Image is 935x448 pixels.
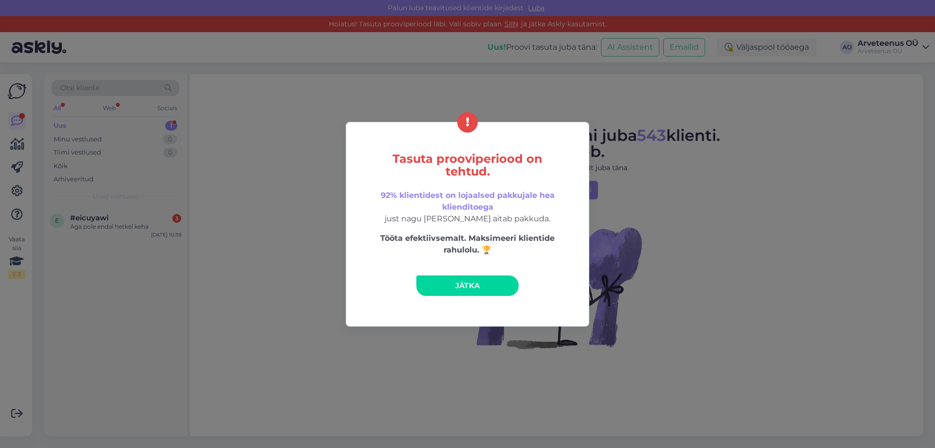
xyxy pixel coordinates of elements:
[381,191,555,212] span: 92% klientidest on lojaalsed pakkujale hea klienditoega
[367,233,568,256] p: Tööta efektiivsemalt. Maksimeeri klientide rahulolu. 🏆
[455,281,480,290] span: Jätka
[367,153,568,178] h5: Tasuta prooviperiood on tehtud.
[416,275,519,296] a: Jätka
[367,190,568,225] p: just nagu [PERSON_NAME] aitab pakkuda.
